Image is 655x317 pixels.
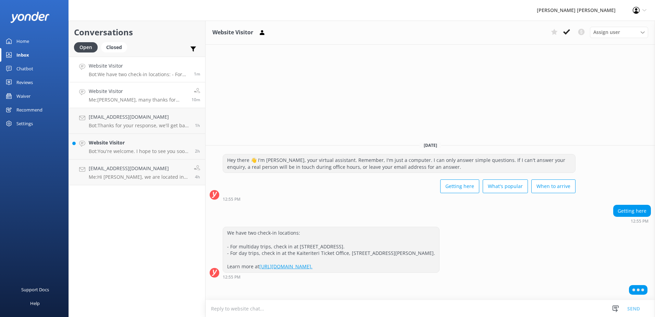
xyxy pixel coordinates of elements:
[191,97,200,103] span: Oct 09 2025 12:46pm (UTC +13:00) Pacific/Auckland
[223,154,575,173] div: Hey there 👋 I'm [PERSON_NAME], your virtual assistant. Remember, I'm just a computer. I can only ...
[69,57,205,82] a: Website VisitorBot:We have two check-in locations: - For multiday trips, check in at [STREET_ADDR...
[259,263,312,270] a: [URL][DOMAIN_NAME].
[69,160,205,185] a: [EMAIL_ADDRESS][DOMAIN_NAME]Me:Hi [PERSON_NAME], we are located in [GEOGRAPHIC_DATA]. You can CV ...
[614,205,651,217] div: Getting here
[212,28,253,37] h3: Website Visitor
[74,42,98,52] div: Open
[613,219,651,223] div: Oct 09 2025 12:55pm (UTC +13:00) Pacific/Auckland
[440,179,479,193] button: Getting here
[223,227,439,272] div: We have two check-in locations: - For multiday trips, check in at [STREET_ADDRESS]. - For day tri...
[69,108,205,134] a: [EMAIL_ADDRESS][DOMAIN_NAME]Bot:Thanks for your response, we'll get back to you as soon as we can...
[89,165,189,172] h4: [EMAIL_ADDRESS][DOMAIN_NAME]
[101,43,131,51] a: Closed
[483,179,528,193] button: What's popular
[69,82,205,108] a: Website VisitorMe:[PERSON_NAME], many thanks for contacting us and updating your trip options. I ...
[195,148,200,154] span: Oct 09 2025 10:01am (UTC +13:00) Pacific/Auckland
[223,197,240,201] strong: 12:55 PM
[16,48,29,62] div: Inbox
[590,27,648,38] div: Assign User
[10,12,50,23] img: yonder-white-logo.png
[101,42,127,52] div: Closed
[16,89,30,103] div: Waiver
[16,34,29,48] div: Home
[223,274,440,279] div: Oct 09 2025 12:55pm (UTC +13:00) Pacific/Auckland
[74,26,200,39] h2: Conversations
[89,113,190,121] h4: [EMAIL_ADDRESS][DOMAIN_NAME]
[194,71,200,77] span: Oct 09 2025 12:55pm (UTC +13:00) Pacific/Auckland
[89,122,190,129] p: Bot: Thanks for your response, we'll get back to you as soon as we can during opening hours.
[89,87,186,95] h4: Website Visitor
[21,283,49,296] div: Support Docs
[89,148,190,154] p: Bot: You're welcome. I hope to see you soon in our favourite part of the world!
[16,103,42,117] div: Recommend
[223,275,240,279] strong: 12:55 PM
[89,62,189,70] h4: Website Visitor
[593,28,620,36] span: Assign user
[195,174,200,180] span: Oct 09 2025 08:44am (UTC +13:00) Pacific/Auckland
[16,62,33,75] div: Chatbot
[16,75,33,89] div: Reviews
[420,142,441,148] span: [DATE]
[69,134,205,160] a: Website VisitorBot:You're welcome. I hope to see you soon in our favourite part of the world!2h
[531,179,576,193] button: When to arrive
[195,122,200,128] span: Oct 09 2025 11:40am (UTC +13:00) Pacific/Auckland
[74,43,101,51] a: Open
[223,197,576,201] div: Oct 09 2025 12:55pm (UTC +13:00) Pacific/Auckland
[89,174,189,180] p: Me: Hi [PERSON_NAME], we are located in [GEOGRAPHIC_DATA]. You can CV to [EMAIL_ADDRESS][DOMAIN_N...
[89,139,190,146] h4: Website Visitor
[89,71,189,78] p: Bot: We have two check-in locations: - For multiday trips, check in at [STREET_ADDRESS]. - For da...
[30,296,40,310] div: Help
[631,219,648,223] strong: 12:55 PM
[89,97,186,103] p: Me: [PERSON_NAME], many thanks for contacting us and updating your trip options. I have updated y...
[16,117,33,130] div: Settings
